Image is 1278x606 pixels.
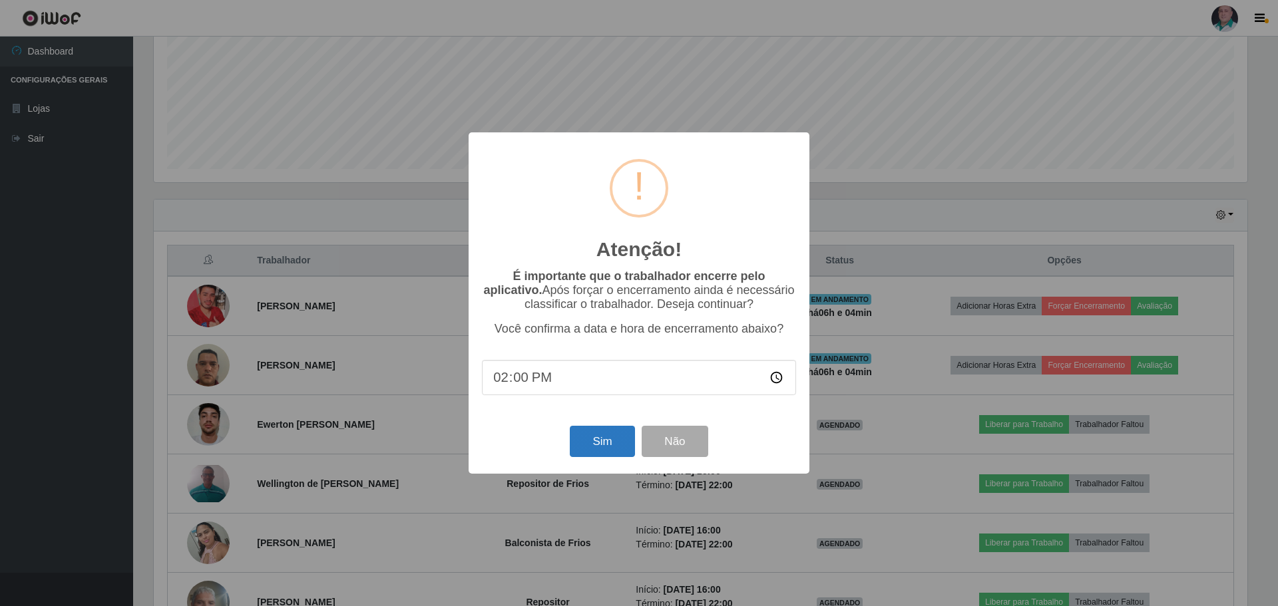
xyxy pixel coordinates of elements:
p: Você confirma a data e hora de encerramento abaixo? [482,322,796,336]
h2: Atenção! [596,237,682,261]
button: Não [642,426,708,457]
button: Sim [570,426,634,457]
b: É importante que o trabalhador encerre pelo aplicativo. [483,269,765,297]
p: Após forçar o encerramento ainda é necessário classificar o trabalhador. Deseja continuar? [482,269,796,311]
